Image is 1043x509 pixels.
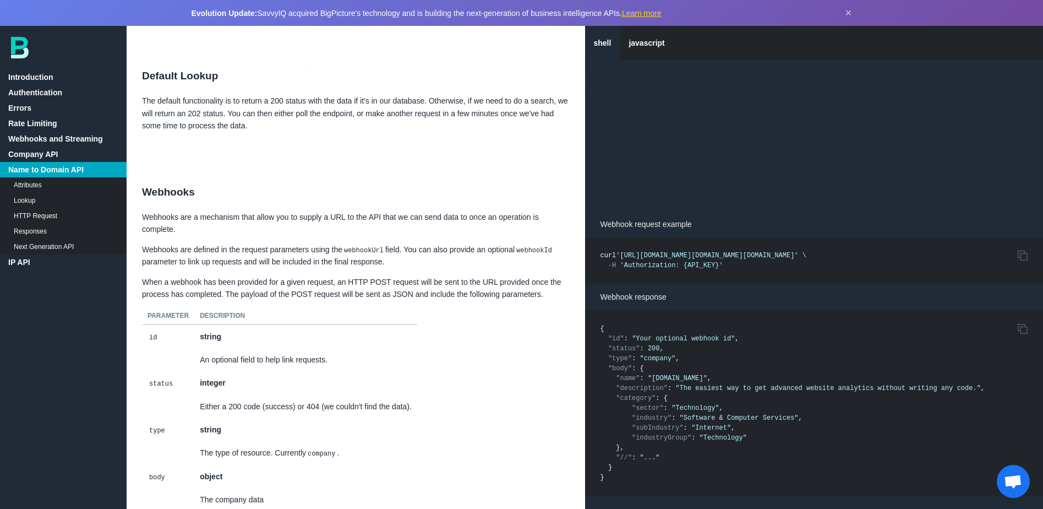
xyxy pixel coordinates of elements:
img: bp-logo-B-teal.svg [11,37,29,58]
span: , [660,345,664,353]
strong: object [200,472,222,481]
span: : [640,375,644,382]
span: "Your optional webhook id" [632,335,735,343]
span: "body" [608,365,632,372]
span: : [691,434,695,442]
span: : [640,345,644,353]
span: "sector" [632,404,664,412]
span: : [656,394,659,402]
code: webhookUrl [342,245,385,256]
span: "Technology" [700,434,747,442]
span: , [981,385,985,392]
span: \ [802,252,806,259]
span: '[URL][DOMAIN_NAME][DOMAIN_NAME][DOMAIN_NAME]' [616,252,798,259]
span: : [632,365,636,372]
td: An optional field to help link requests. [194,348,417,371]
code: id [148,332,159,343]
span: -H [608,262,616,269]
span: "company" [640,355,676,362]
h2: Default Lookup [127,58,585,95]
span: "subIndustry" [632,424,684,432]
span: , [719,404,723,412]
span: , [707,375,711,382]
p: Webhooks are a mechanism that allow you to supply a URL to the API that we can send data to once ... [127,211,585,236]
span: } [600,474,604,481]
code: curl [600,252,806,269]
a: javascript [620,26,673,60]
span: { [664,394,668,402]
span: } [608,464,612,472]
p: When a webhook has been provided for a given request, an HTTP POST request will be sent to the UR... [127,276,585,301]
span: 'Authorization: {API_KEY}' [620,262,723,269]
span: { [640,365,644,372]
strong: integer [200,378,226,387]
th: Description [194,308,417,324]
span: "description" [616,385,668,392]
strong: string [200,332,221,341]
span: "industryGroup" [632,434,691,442]
span: "category" [616,394,656,402]
span: : [684,424,687,432]
button: Dismiss announcement [845,7,852,19]
span: , [735,335,739,343]
p: The default functionality is to return a 200 status with the data if it's in our database. Otherw... [127,95,585,132]
span: { [600,325,604,333]
span: }, [616,444,624,452]
span: : [668,385,671,392]
span: "id" [608,335,624,343]
strong: Evolution Update: [192,9,258,18]
td: The type of resource. Currently . [194,441,417,464]
td: Either a 200 code (success) or 404 (we couldn't find the data). [194,395,417,418]
span: , [675,355,679,362]
p: Webhooks are defined in the request parameters using the field. You can also provide an optional ... [127,243,585,268]
span: , [731,424,735,432]
span: : [624,335,628,343]
span: 200 [648,345,660,353]
th: Parameter [142,308,194,324]
a: shell [585,26,620,60]
div: Open chat [997,465,1030,498]
code: body [148,472,167,483]
span: "Software & Computer Services" [680,414,799,422]
a: Learn more [622,9,662,18]
span: "The easiest way to get advanced website analytics without writing any code." [675,385,981,392]
code: company [306,448,337,459]
code: webhookId [515,245,554,256]
code: status [148,378,174,389]
span: "status" [608,345,640,353]
span: : [664,404,668,412]
span: "type" [608,355,632,362]
span: : [632,454,636,462]
span: : [671,414,675,422]
span: "//" [616,454,632,462]
strong: string [200,425,221,434]
span: "Technology" [671,404,719,412]
span: : [632,355,636,362]
span: "industry" [632,414,671,422]
span: "name" [616,375,640,382]
span: "..." [640,454,660,462]
code: type [148,425,167,436]
span: "Internet" [691,424,731,432]
h2: Webhooks [127,174,585,211]
span: , [799,414,802,422]
span: "[DOMAIN_NAME]" [648,375,707,382]
span: SavvyIQ acquired BigPicture's technology and is building the next-generation of business intellig... [192,9,662,18]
